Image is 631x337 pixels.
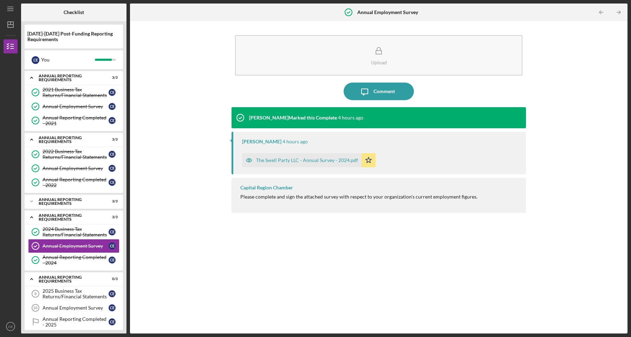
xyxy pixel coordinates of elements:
[43,243,109,249] div: Annual Employment Survey
[39,74,100,82] div: Annual Reporting Requirements
[39,275,100,283] div: Annual Reporting Requirements
[43,115,109,126] div: Annual Reporting Completed - 2021
[109,179,116,186] div: C E
[43,316,109,328] div: Annual Reporting Completed - 2025
[28,301,119,315] a: 10Annual Employment SurveyCE
[240,185,293,190] div: Capital Region Chamber
[109,89,116,96] div: C E
[28,85,119,99] a: 2021 Business Tax Returns/Financial StatementsCE
[43,305,109,311] div: Annual Employment Survey
[27,31,120,42] div: [DATE]-[DATE] Post-Funding Reporting Requirements
[105,137,118,142] div: 3 / 3
[64,9,84,15] b: Checklist
[109,318,116,325] div: C E
[109,304,116,311] div: C E
[34,292,37,296] tspan: 9
[338,115,363,121] time: 2025-09-23 16:07
[105,215,118,219] div: 3 / 3
[28,253,119,267] a: Annual Reporting Completed - 2024CE
[39,136,100,144] div: Annual Reporting Requirements
[43,166,109,171] div: Annual Employment Survey
[41,54,95,66] div: You
[235,35,522,76] button: Upload
[8,325,13,329] text: CE
[28,287,119,301] a: 92025 Business Tax Returns/Financial StatementsCE
[43,87,109,98] div: 2021 Business Tax Returns/Financial Statements
[105,199,118,203] div: 3 / 3
[28,315,119,329] a: Annual Reporting Completed - 2025CE
[109,165,116,172] div: C E
[109,242,116,249] div: C E
[109,257,116,264] div: C E
[43,149,109,160] div: 2022 Business Tax Returns/Financial Statements
[43,226,109,238] div: 2024 Business Tax Returns/Financial Statements
[344,83,414,100] button: Comment
[28,161,119,175] a: Annual Employment SurveyCE
[33,306,37,310] tspan: 10
[240,194,477,200] div: Please complete and sign the attached survey with respect to your organization's current employme...
[256,157,358,163] div: The Swell Party LLC - Annual Survey - 2024.pdf
[43,177,109,188] div: Annual Reporting Completed - 2022
[28,114,119,128] a: Annual Reporting Completed - 2021CE
[28,99,119,114] a: Annual Employment SurveyCE
[28,239,119,253] a: Annual Employment SurveyCE
[357,9,418,15] b: Annual Employment Survey
[249,115,337,121] div: [PERSON_NAME] Marked this Complete
[39,197,100,206] div: Annual Reporting Requirements
[39,213,100,221] div: Annual Reporting Requirements
[242,153,376,167] button: The Swell Party LLC - Annual Survey - 2024.pdf
[109,117,116,124] div: C E
[43,104,109,109] div: Annual Employment Survey
[109,103,116,110] div: C E
[32,56,39,64] div: C E
[28,147,119,161] a: 2022 Business Tax Returns/Financial StatementsCE
[28,175,119,189] a: Annual Reporting Completed - 2022CE
[242,139,281,144] div: [PERSON_NAME]
[43,288,109,299] div: 2025 Business Tax Returns/Financial Statements
[4,319,18,333] button: CE
[105,76,118,80] div: 3 / 3
[28,225,119,239] a: 2024 Business Tax Returns/Financial StatementsCE
[105,277,118,281] div: 0 / 3
[43,254,109,266] div: Annual Reporting Completed - 2024
[282,139,308,144] time: 2025-09-23 16:06
[109,290,116,297] div: C E
[371,60,387,65] div: Upload
[109,228,116,235] div: C E
[109,151,116,158] div: C E
[373,83,395,100] div: Comment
